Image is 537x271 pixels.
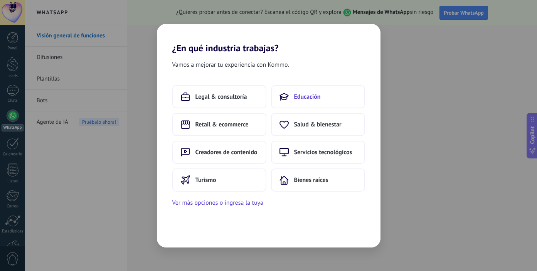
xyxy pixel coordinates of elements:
span: Turismo [195,176,216,184]
span: Salud & bienestar [294,121,342,128]
button: Educación [271,85,365,108]
button: Turismo [172,168,266,192]
button: Ver más opciones o ingresa la tuya [172,198,263,208]
span: Educación [294,93,321,101]
button: Legal & consultoría [172,85,266,108]
button: Retail & ecommerce [172,113,266,136]
button: Servicios tecnológicos [271,141,365,164]
button: Bienes raíces [271,168,365,192]
span: Creadores de contenido [195,148,258,156]
span: Legal & consultoría [195,93,247,101]
span: Vamos a mejorar tu experiencia con Kommo. [172,60,289,70]
button: Creadores de contenido [172,141,266,164]
h2: ¿En qué industria trabajas? [157,24,380,54]
button: Salud & bienestar [271,113,365,136]
span: Bienes raíces [294,176,328,184]
span: Servicios tecnológicos [294,148,352,156]
span: Retail & ecommerce [195,121,249,128]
